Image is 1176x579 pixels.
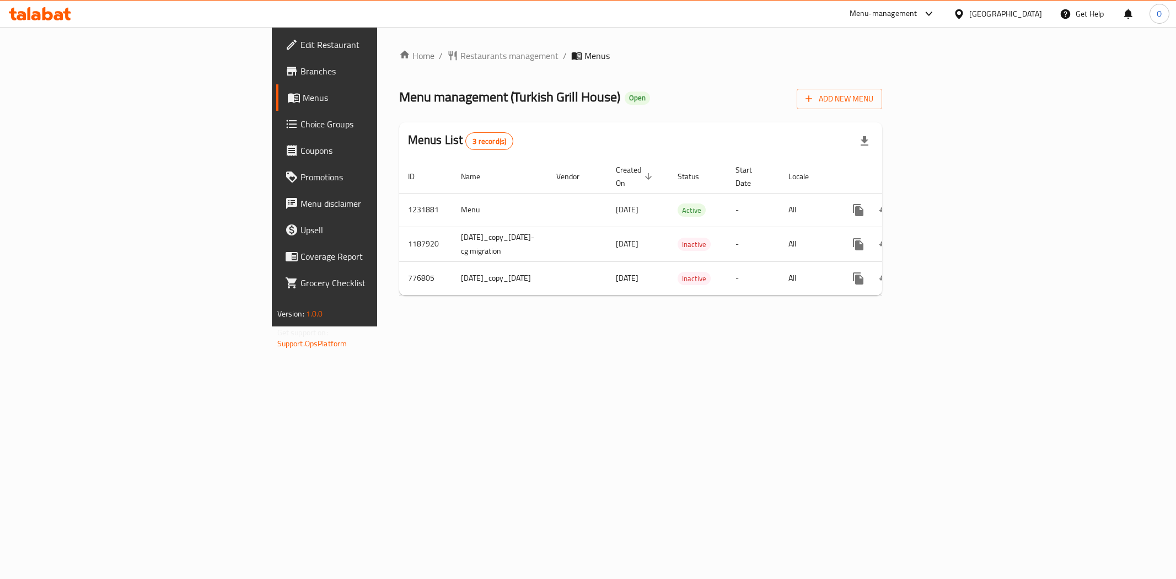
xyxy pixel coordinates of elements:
span: Menus [584,49,610,62]
span: 3 record(s) [466,136,513,147]
span: Coupons [300,144,459,157]
a: Menu disclaimer [276,190,468,217]
button: Change Status [872,265,898,292]
span: Promotions [300,170,459,184]
div: Menu-management [850,7,917,20]
span: Open [625,93,650,103]
span: Restaurants management [460,49,559,62]
span: [DATE] [616,237,638,251]
span: Upsell [300,223,459,237]
span: Branches [300,65,459,78]
a: Choice Groups [276,111,468,137]
div: Active [678,203,706,217]
span: Get support on: [277,325,328,340]
span: Menus [303,91,459,104]
span: Vendor [556,170,594,183]
span: Grocery Checklist [300,276,459,289]
span: 1.0.0 [306,307,323,321]
td: - [727,227,780,261]
span: Inactive [678,272,711,285]
th: Actions [836,160,960,194]
span: Status [678,170,713,183]
span: Name [461,170,495,183]
a: Branches [276,58,468,84]
span: Active [678,204,706,217]
button: Change Status [872,197,898,223]
a: Edit Restaurant [276,31,468,58]
span: Locale [788,170,823,183]
td: - [727,261,780,295]
span: Start Date [735,163,766,190]
span: Version: [277,307,304,321]
td: [DATE]_copy_[DATE] [452,261,547,295]
div: Open [625,92,650,105]
a: Coverage Report [276,243,468,270]
a: Grocery Checklist [276,270,468,296]
span: Menu disclaimer [300,197,459,210]
a: Menus [276,84,468,111]
a: Restaurants management [447,49,559,62]
a: Coupons [276,137,468,164]
a: Upsell [276,217,468,243]
span: ID [408,170,429,183]
td: All [780,193,836,227]
div: Export file [851,128,878,154]
h2: Menus List [408,132,513,150]
div: [GEOGRAPHIC_DATA] [969,8,1042,20]
td: Menu [452,193,547,227]
span: Menu management ( Turkish Grill House ) [399,84,620,109]
span: Created On [616,163,656,190]
div: Total records count [465,132,513,150]
nav: breadcrumb [399,49,883,62]
button: Change Status [872,231,898,258]
table: enhanced table [399,160,960,296]
span: [DATE] [616,202,638,217]
span: Edit Restaurant [300,38,459,51]
td: - [727,193,780,227]
td: All [780,227,836,261]
a: Support.OpsPlatform [277,336,347,351]
span: Choice Groups [300,117,459,131]
button: more [845,197,872,223]
button: more [845,265,872,292]
li: / [563,49,567,62]
a: Promotions [276,164,468,190]
button: more [845,231,872,258]
span: [DATE] [616,271,638,285]
span: O [1157,8,1162,20]
span: Coverage Report [300,250,459,263]
span: Add New Menu [806,92,873,106]
td: All [780,261,836,295]
button: Add New Menu [797,89,882,109]
td: [DATE]_copy_[DATE]-cg migration [452,227,547,261]
span: Inactive [678,238,711,251]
